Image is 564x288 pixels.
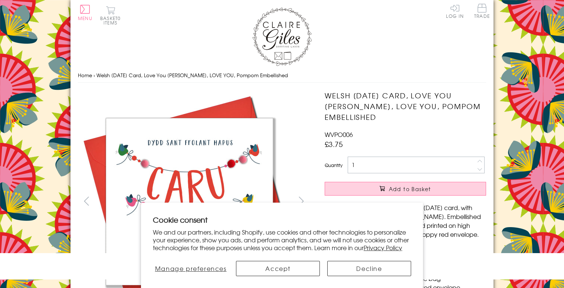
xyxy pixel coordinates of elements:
[78,193,95,209] button: prev
[293,193,310,209] button: next
[153,261,229,276] button: Manage preferences
[153,215,411,225] h2: Cookie consent
[325,182,486,196] button: Add to Basket
[446,4,464,18] a: Log In
[78,72,92,79] a: Home
[474,4,490,20] a: Trade
[474,4,490,18] span: Trade
[78,15,92,22] span: Menu
[325,90,486,122] h1: Welsh [DATE] Card, Love You [PERSON_NAME], LOVE YOU, Pompom Embellished
[100,6,121,25] button: Basket0 items
[94,72,95,79] span: ›
[78,68,486,83] nav: breadcrumbs
[155,264,227,273] span: Manage preferences
[96,72,288,79] span: Welsh [DATE] Card, Love You [PERSON_NAME], LOVE YOU, Pompom Embellished
[364,243,402,252] a: Privacy Policy
[389,185,431,193] span: Add to Basket
[153,228,411,251] p: We and our partners, including Shopify, use cookies and other technologies to personalize your ex...
[327,261,411,276] button: Decline
[78,5,92,20] button: Menu
[325,130,353,139] span: WVPO006
[252,7,312,66] img: Claire Giles Greetings Cards
[236,261,320,276] button: Accept
[325,139,343,149] span: £3.75
[325,162,342,168] label: Quantity
[104,15,121,26] span: 0 items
